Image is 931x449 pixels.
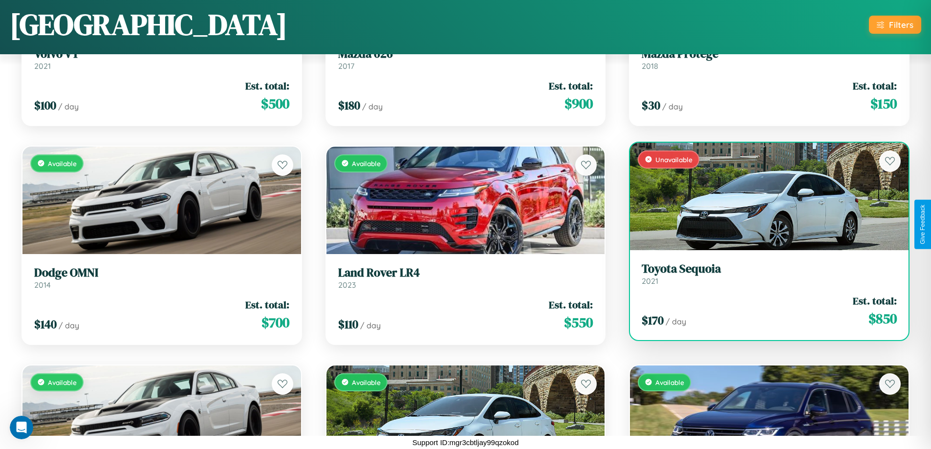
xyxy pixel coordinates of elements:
[338,97,360,113] span: $ 180
[58,102,79,111] span: / day
[48,378,77,386] span: Available
[655,378,684,386] span: Available
[34,316,57,332] span: $ 140
[360,321,381,330] span: / day
[655,155,693,164] span: Unavailable
[34,61,51,71] span: 2021
[868,309,897,328] span: $ 850
[564,313,593,332] span: $ 550
[338,47,593,61] h3: Mazda 626
[338,280,356,290] span: 2023
[642,47,897,71] a: Mazda Protege2018
[10,4,287,44] h1: [GEOGRAPHIC_DATA]
[338,47,593,71] a: Mazda 6262017
[642,262,897,286] a: Toyota Sequoia2021
[642,97,660,113] span: $ 30
[34,280,51,290] span: 2014
[338,61,354,71] span: 2017
[261,94,289,113] span: $ 500
[34,47,289,61] h3: Volvo VT
[870,94,897,113] span: $ 150
[662,102,683,111] span: / day
[34,266,289,290] a: Dodge OMNI2014
[338,266,593,290] a: Land Rover LR42023
[338,316,358,332] span: $ 110
[352,378,381,386] span: Available
[34,97,56,113] span: $ 100
[412,436,519,449] p: Support ID: mgr3cbtljay99qzokod
[564,94,593,113] span: $ 900
[245,79,289,93] span: Est. total:
[642,312,664,328] span: $ 170
[48,159,77,168] span: Available
[261,313,289,332] span: $ 700
[666,317,686,326] span: / day
[59,321,79,330] span: / day
[34,47,289,71] a: Volvo VT2021
[10,416,33,439] iframe: Intercom live chat
[549,79,593,93] span: Est. total:
[362,102,383,111] span: / day
[642,47,897,61] h3: Mazda Protege
[869,16,921,34] button: Filters
[919,205,926,244] div: Give Feedback
[34,266,289,280] h3: Dodge OMNI
[853,79,897,93] span: Est. total:
[352,159,381,168] span: Available
[889,20,913,30] div: Filters
[642,61,658,71] span: 2018
[642,276,658,286] span: 2021
[642,262,897,276] h3: Toyota Sequoia
[245,298,289,312] span: Est. total:
[853,294,897,308] span: Est. total:
[338,266,593,280] h3: Land Rover LR4
[549,298,593,312] span: Est. total:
